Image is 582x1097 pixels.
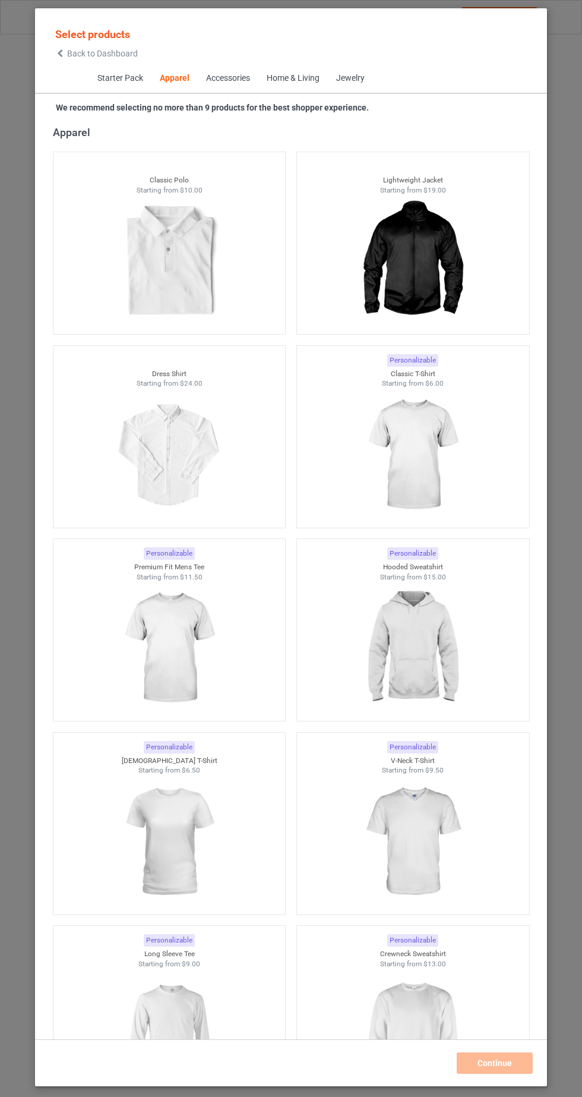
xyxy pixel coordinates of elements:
div: Long Sleeve Tee [53,949,286,959]
span: $15.00 [423,573,446,581]
div: Apparel [53,125,535,139]
div: Apparel [159,72,189,84]
span: $24.00 [179,379,202,387]
div: Personalizable [387,934,438,947]
div: Jewelry [336,72,364,84]
div: Classic Polo [53,175,286,185]
span: $6.00 [425,379,444,387]
div: Starting from [297,765,529,776]
img: regular.jpg [116,195,222,328]
div: Personalizable [144,741,195,754]
img: regular.jpg [359,582,466,715]
div: Hooded Sweatshirt [297,562,529,572]
div: Premium Fit Mens Tee [53,562,286,572]
div: Personalizable [387,547,438,560]
div: Lightweight Jacket [297,175,529,185]
span: $9.50 [425,766,444,774]
span: Back to Dashboard [67,49,138,58]
div: Personalizable [387,741,438,754]
span: Select products [55,28,130,40]
img: regular.jpg [116,389,222,522]
div: Starting from [53,379,286,389]
div: Starting from [297,185,529,196]
div: Starting from [53,959,286,969]
span: $19.00 [423,186,446,194]
div: V-Neck T-Shirt [297,756,529,766]
span: $11.50 [179,573,202,581]
div: [DEMOGRAPHIC_DATA] T-Shirt [53,756,286,766]
img: regular.jpg [359,389,466,522]
span: $10.00 [179,186,202,194]
strong: We recommend selecting no more than 9 products for the best shopper experience. [56,103,369,112]
div: Personalizable [387,354,438,367]
span: Starter Pack [88,64,151,93]
div: Starting from [297,379,529,389]
div: Starting from [53,765,286,776]
img: regular.jpg [359,776,466,909]
div: Accessories [205,72,249,84]
div: Starting from [53,185,286,196]
div: Classic T-Shirt [297,369,529,379]
span: $6.50 [182,766,200,774]
div: Personalizable [144,934,195,947]
div: Starting from [53,572,286,582]
div: Crewneck Sweatshirt [297,949,529,959]
img: regular.jpg [116,776,222,909]
div: Personalizable [144,547,195,560]
div: Starting from [297,959,529,969]
div: Starting from [297,572,529,582]
span: $9.00 [182,960,200,968]
span: $13.00 [423,960,446,968]
img: regular.jpg [359,195,466,328]
img: regular.jpg [116,582,222,715]
div: Dress Shirt [53,369,286,379]
div: Home & Living [266,72,319,84]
